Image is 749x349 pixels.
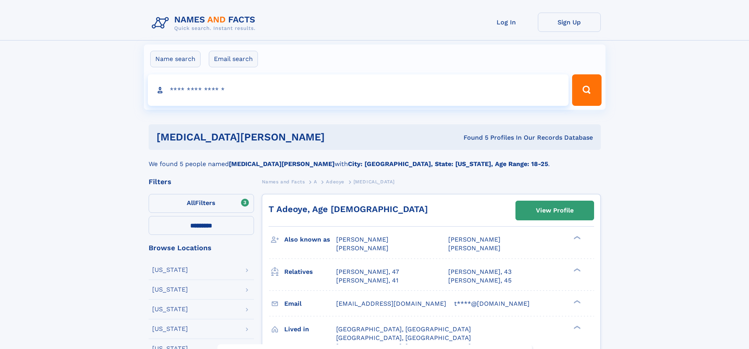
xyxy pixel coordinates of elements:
h3: Also known as [284,233,336,246]
div: [US_STATE] [152,286,188,293]
a: A [314,177,317,187]
span: [PERSON_NAME] [448,236,501,243]
span: All [187,199,195,207]
div: [US_STATE] [152,306,188,312]
span: A [314,179,317,185]
a: Names and Facts [262,177,305,187]
div: ❯ [572,325,581,330]
label: Name search [150,51,201,67]
span: [MEDICAL_DATA] [353,179,395,185]
h3: Relatives [284,265,336,279]
a: Adeoye [326,177,344,187]
div: Filters [149,178,254,185]
a: Sign Up [538,13,601,32]
span: [EMAIL_ADDRESS][DOMAIN_NAME] [336,300,446,307]
div: ❯ [572,235,581,240]
div: [US_STATE] [152,267,188,273]
b: [MEDICAL_DATA][PERSON_NAME] [229,160,335,168]
label: Email search [209,51,258,67]
a: View Profile [516,201,594,220]
a: [PERSON_NAME], 47 [336,268,399,276]
img: Logo Names and Facts [149,13,262,34]
span: [GEOGRAPHIC_DATA], [GEOGRAPHIC_DATA] [336,334,471,342]
div: ❯ [572,299,581,304]
h3: Email [284,297,336,310]
a: [PERSON_NAME], 41 [336,276,398,285]
span: [PERSON_NAME] [336,236,388,243]
span: [PERSON_NAME] [336,244,388,252]
a: Log In [475,13,538,32]
input: search input [148,74,569,106]
a: [PERSON_NAME], 45 [448,276,512,285]
a: [PERSON_NAME], 43 [448,268,512,276]
div: We found 5 people named with . [149,150,601,169]
h1: [MEDICAL_DATA][PERSON_NAME] [156,132,394,142]
div: Found 5 Profiles In Our Records Database [394,133,593,142]
div: View Profile [536,201,574,220]
b: City: [GEOGRAPHIC_DATA], State: [US_STATE], Age Range: 18-25 [348,160,548,168]
span: [GEOGRAPHIC_DATA], [GEOGRAPHIC_DATA] [336,325,471,333]
label: Filters [149,194,254,213]
div: Browse Locations [149,244,254,251]
button: Search Button [572,74,601,106]
div: [US_STATE] [152,326,188,332]
h3: Lived in [284,323,336,336]
span: [PERSON_NAME] [448,244,501,252]
span: Adeoye [326,179,344,185]
div: ❯ [572,267,581,272]
a: T Adeoye, Age [DEMOGRAPHIC_DATA] [269,204,428,214]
